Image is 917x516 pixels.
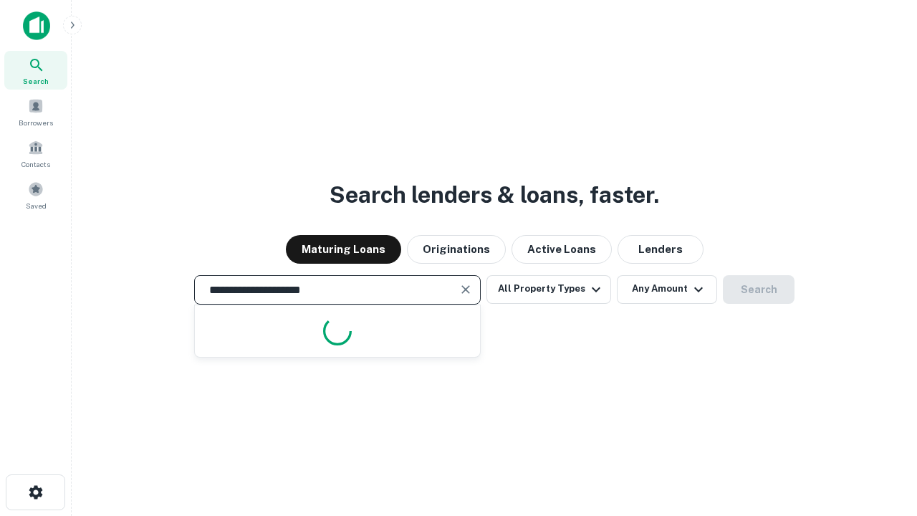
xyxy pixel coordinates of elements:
[486,275,611,304] button: All Property Types
[23,11,50,40] img: capitalize-icon.png
[4,51,67,90] a: Search
[456,279,476,300] button: Clear
[4,134,67,173] a: Contacts
[23,75,49,87] span: Search
[330,178,659,212] h3: Search lenders & loans, faster.
[26,200,47,211] span: Saved
[618,235,704,264] button: Lenders
[4,176,67,214] a: Saved
[286,235,401,264] button: Maturing Loans
[512,235,612,264] button: Active Loans
[617,275,717,304] button: Any Amount
[21,158,50,170] span: Contacts
[845,401,917,470] iframe: Chat Widget
[4,92,67,131] a: Borrowers
[407,235,506,264] button: Originations
[19,117,53,128] span: Borrowers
